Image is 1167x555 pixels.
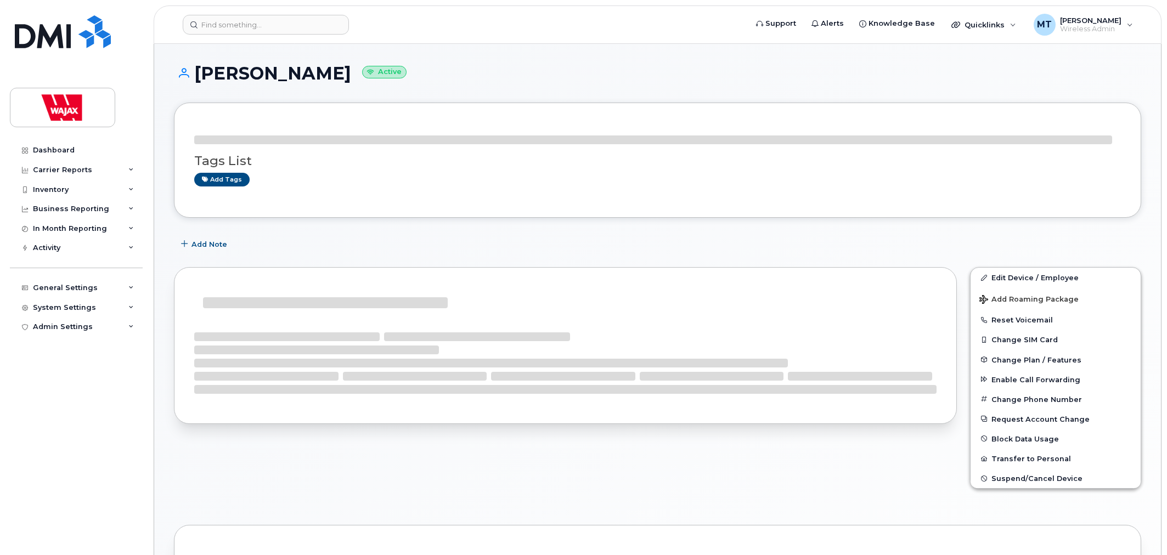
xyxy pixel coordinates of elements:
span: Add Roaming Package [979,295,1079,305]
button: Add Note [174,234,236,254]
button: Change Phone Number [971,389,1141,409]
button: Request Account Change [971,409,1141,429]
span: Enable Call Forwarding [991,375,1080,383]
span: Suspend/Cancel Device [991,474,1083,483]
button: Enable Call Forwarding [971,370,1141,389]
span: Add Note [191,239,227,250]
a: Edit Device / Employee [971,268,1141,287]
button: Reset Voicemail [971,310,1141,330]
span: Change Plan / Features [991,355,1081,364]
button: Block Data Usage [971,429,1141,449]
h1: [PERSON_NAME] [174,64,1141,83]
button: Transfer to Personal [971,449,1141,468]
button: Suspend/Cancel Device [971,468,1141,488]
button: Change Plan / Features [971,350,1141,370]
a: Add tags [194,173,250,186]
h3: Tags List [194,154,1121,168]
button: Change SIM Card [971,330,1141,349]
small: Active [362,66,407,78]
button: Add Roaming Package [971,287,1141,310]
